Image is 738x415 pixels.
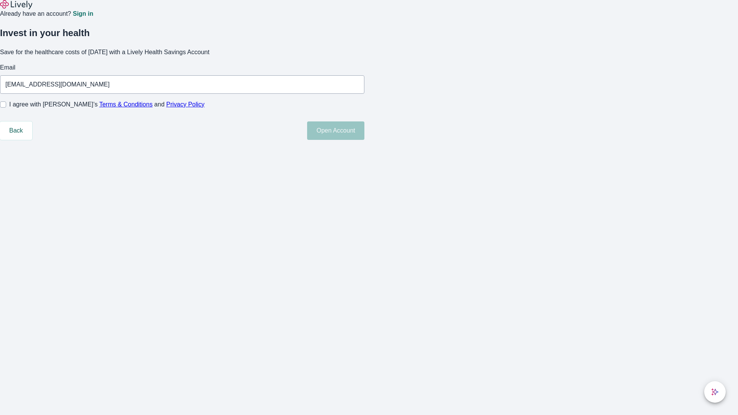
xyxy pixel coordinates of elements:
span: I agree with [PERSON_NAME]’s and [9,100,204,109]
button: chat [704,381,726,403]
a: Sign in [73,11,93,17]
a: Privacy Policy [166,101,205,108]
svg: Lively AI Assistant [711,388,719,396]
a: Terms & Conditions [99,101,153,108]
